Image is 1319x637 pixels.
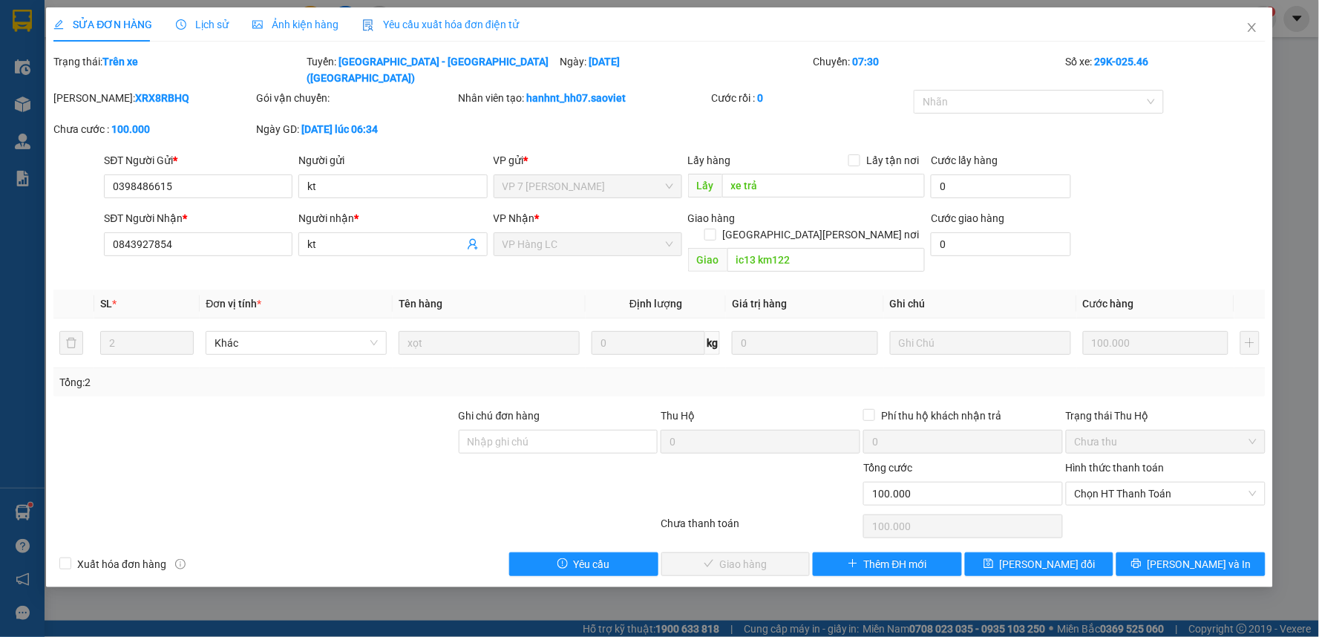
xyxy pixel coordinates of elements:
div: Tổng: 2 [59,374,509,391]
div: Trạng thái Thu Hộ [1066,408,1266,424]
span: printer [1131,558,1142,570]
div: Người nhận [298,210,487,226]
th: Ghi chú [884,290,1077,318]
div: VP gửi [494,152,682,169]
div: Số xe: [1064,53,1267,86]
span: SL [100,298,112,310]
b: hanhnt_hh07.saoviet [527,92,626,104]
b: [DATE] lúc 06:34 [301,123,378,135]
input: 0 [1083,331,1229,355]
div: Tuyến: [305,53,558,86]
span: info-circle [175,559,186,569]
span: exclamation-circle [557,558,568,570]
div: Gói vận chuyển: [256,90,456,106]
button: delete [59,331,83,355]
label: Hình thức thanh toán [1066,462,1165,474]
b: 07:30 [852,56,879,68]
span: Tên hàng [399,298,442,310]
label: Cước giao hàng [931,212,1004,224]
div: Cước rồi : [712,90,911,106]
input: Ghi chú đơn hàng [459,430,658,454]
span: Khác [215,332,378,354]
span: VP Nhận [494,212,535,224]
span: edit [53,19,64,30]
button: exclamation-circleYêu cầu [509,552,658,576]
b: [GEOGRAPHIC_DATA] - [GEOGRAPHIC_DATA] ([GEOGRAPHIC_DATA]) [307,56,549,84]
span: SỬA ĐƠN HÀNG [53,19,152,30]
span: [GEOGRAPHIC_DATA][PERSON_NAME] nơi [716,226,925,243]
span: Giao hàng [688,212,736,224]
button: printer[PERSON_NAME] và In [1116,552,1266,576]
b: Trên xe [102,56,138,68]
div: Trạng thái: [52,53,305,86]
span: Lấy tận nơi [860,152,925,169]
input: Dọc đường [727,248,926,272]
div: [PERSON_NAME]: [53,90,253,106]
span: Định lượng [629,298,682,310]
button: plus [1240,331,1259,355]
span: Giá trị hàng [732,298,787,310]
span: Phí thu hộ khách nhận trả [875,408,1007,424]
span: plus [848,558,858,570]
span: Lịch sử [176,19,229,30]
button: save[PERSON_NAME] đổi [965,552,1114,576]
span: Yêu cầu xuất hóa đơn điện tử [362,19,519,30]
span: close [1246,22,1258,33]
div: SĐT Người Nhận [104,210,292,226]
span: Chưa thu [1075,431,1257,453]
div: Chưa thanh toán [659,515,862,541]
span: Chọn HT Thanh Toán [1075,483,1257,505]
b: 29K-025.46 [1095,56,1149,68]
span: Ảnh kiện hàng [252,19,338,30]
span: Lấy hàng [688,154,731,166]
span: save [983,558,994,570]
span: VP Hàng LC [503,233,673,255]
b: [DATE] [589,56,620,68]
span: [PERSON_NAME] và In [1148,556,1251,572]
span: Thu Hộ [661,410,695,422]
input: 0 [732,331,878,355]
button: Close [1231,7,1273,49]
div: Ngày GD: [256,121,456,137]
span: picture [252,19,263,30]
img: icon [362,19,374,31]
div: SĐT Người Gửi [104,152,292,169]
div: Chưa cước : [53,121,253,137]
b: XRX8RBHQ [135,92,189,104]
div: Nhân viên tạo: [459,90,709,106]
b: 100.000 [111,123,150,135]
div: Ngày: [558,53,811,86]
div: Chuyến: [811,53,1064,86]
span: Lấy [688,174,722,197]
span: VP 7 Phạm Văn Đồng [503,175,673,197]
button: plusThêm ĐH mới [813,552,962,576]
span: kg [705,331,720,355]
span: Tổng cước [863,462,912,474]
input: Cước lấy hàng [931,174,1071,198]
input: VD: Bàn, Ghế [399,331,580,355]
b: 0 [758,92,764,104]
button: checkGiao hàng [661,552,811,576]
span: Đơn vị tính [206,298,261,310]
span: [PERSON_NAME] đổi [1000,556,1096,572]
span: Thêm ĐH mới [864,556,927,572]
span: clock-circle [176,19,186,30]
span: Yêu cầu [574,556,610,572]
label: Cước lấy hàng [931,154,998,166]
input: Cước giao hàng [931,232,1071,256]
span: Cước hàng [1083,298,1134,310]
span: Xuất hóa đơn hàng [71,556,172,572]
label: Ghi chú đơn hàng [459,410,540,422]
span: Giao [688,248,727,272]
input: Dọc đường [722,174,926,197]
div: Người gửi [298,152,487,169]
input: Ghi Chú [890,331,1071,355]
span: user-add [467,238,479,250]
